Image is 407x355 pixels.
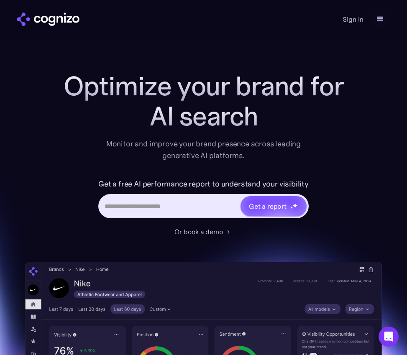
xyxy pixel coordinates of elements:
div: Monitor and improve your brand presence across leading generative AI platforms. [101,138,307,161]
div: AI search [53,101,354,131]
img: cognizo logo [17,13,79,26]
div: Open Intercom Messenger [379,327,399,347]
img: star [290,206,293,209]
h1: Optimize your brand for [53,71,354,101]
a: home [17,13,79,26]
a: Get a reportstarstarstar [240,195,307,217]
div: menu [370,9,390,29]
div: Or book a demo [174,227,223,237]
img: star [292,203,298,208]
a: Sign in [343,14,363,24]
label: Get a free AI performance report to understand your visibility [98,178,309,190]
img: star [290,203,292,204]
a: Or book a demo [174,227,233,237]
div: Get a report [249,201,287,211]
form: Hero URL Input Form [98,178,309,222]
